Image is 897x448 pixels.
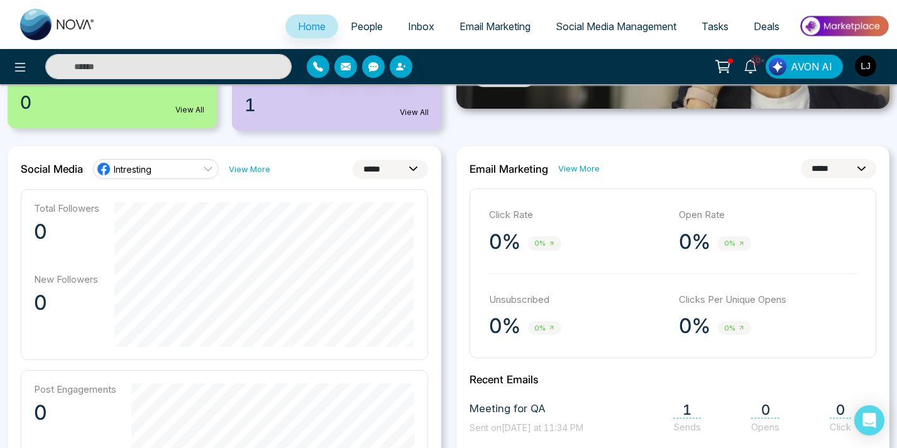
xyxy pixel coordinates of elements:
span: Email Marketing [460,20,531,33]
h2: Social Media [21,163,83,175]
p: New Followers [34,273,99,285]
span: Click [830,421,851,433]
span: Social Media Management [556,20,676,33]
img: Market-place.gif [798,12,889,40]
span: People [351,20,383,33]
span: 0% [718,236,751,251]
img: Nova CRM Logo [20,9,96,40]
a: View All [175,104,204,116]
a: Deals [741,14,792,38]
h2: Recent Emails [470,373,877,386]
p: 0 [34,290,99,315]
p: Click Rate [489,208,667,222]
a: View More [229,163,270,175]
span: Deals [754,20,779,33]
span: Inbox [408,20,434,33]
p: Unsubscribed [489,293,667,307]
span: 0% [528,321,561,336]
a: View All [400,107,429,118]
a: Inbox [395,14,447,38]
a: People [338,14,395,38]
span: Opens [751,421,779,433]
h2: Email Marketing [470,163,548,175]
span: 0 [830,402,851,418]
p: Clicks Per Unique Opens [679,293,857,307]
span: 0% [718,321,751,336]
p: 0 [34,400,116,425]
a: View More [558,163,600,175]
div: Open Intercom Messenger [854,405,884,435]
p: 0% [679,229,710,254]
p: Open Rate [679,208,857,222]
p: 0% [679,314,710,339]
span: AVON AI [791,59,832,74]
span: Sends [673,421,701,433]
span: Meeting for QA [470,401,583,417]
span: Tasks [702,20,729,33]
p: 0 [34,219,99,244]
p: 0% [489,229,520,254]
span: 0 [20,89,31,116]
p: Total Followers [34,202,99,214]
span: Sent on [DATE] at 11:34 PM [470,422,583,433]
a: Home [285,14,338,38]
span: Home [298,20,326,33]
span: Intresting [114,163,151,175]
a: Email Marketing [447,14,543,38]
a: 10+ [735,55,766,77]
p: Post Engagements [34,383,116,395]
img: Lead Flow [769,58,786,75]
a: Social Media Management [543,14,689,38]
button: AVON AI [766,55,843,79]
a: Tasks [689,14,741,38]
span: 0% [528,236,561,251]
span: 0 [751,402,779,418]
p: 0% [489,314,520,339]
span: 1 [245,92,256,118]
img: User Avatar [855,55,876,77]
span: 1 [673,402,701,418]
span: 10+ [751,55,762,66]
a: Incomplete Follow Ups1View All [224,46,449,131]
